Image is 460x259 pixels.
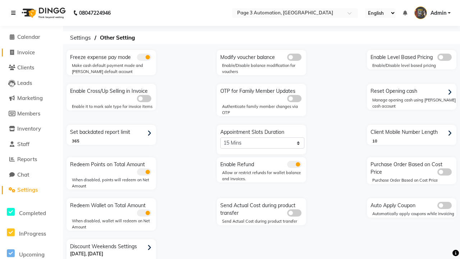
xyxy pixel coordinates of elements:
a: Chat [2,171,61,179]
div: Send Actual Cost during product transfer [218,200,306,217]
span: Marketing [17,95,43,101]
a: Marketing [2,94,61,103]
p: [DATE], [DATE] [70,250,154,258]
div: Redeem Wallet on Total Amount [68,200,156,217]
div: Enable Refund [218,159,306,168]
div: Client Mobile Number Length [369,127,456,138]
div: Set backdated report limit [68,127,156,138]
div: When disabled, wallet will redeem on Net Amount [72,218,156,230]
div: Enable it to mark sale type for invoice items [72,104,156,110]
div: Appointment Slots Duration [218,127,306,149]
img: logo [18,3,68,23]
span: Admin [431,9,446,17]
span: Reports [17,156,37,163]
a: Staff [2,140,61,149]
div: Modify voucher balance [218,52,306,61]
span: Calendar [17,33,40,40]
div: Freeze expense pay mode [68,52,156,61]
a: Inventory [2,125,61,133]
span: Other Setting [96,31,139,44]
a: Members [2,110,61,118]
span: Inventory [17,125,41,132]
div: Make cash default payment mode and [PERSON_NAME] default account [72,63,156,74]
div: OTP for Family Member Updates [218,86,306,102]
div: Automatically apply coupons while invoicing [372,211,456,217]
div: Redeem Points on Total Amount [68,159,156,176]
div: 10 [372,138,456,144]
a: Clients [2,64,61,72]
span: Settings [66,31,95,44]
div: Reset Opening cash [369,86,456,97]
div: Manage opening cash using [PERSON_NAME] cash account [372,97,456,109]
span: Leads [17,79,32,86]
span: Settings [17,186,38,193]
div: Enable Cross/Up Selling in Invoice [68,86,156,102]
div: Enable Level Based Pricing [369,52,456,61]
a: Settings [2,186,61,194]
div: Send Actual Cost during product transfer [222,218,306,224]
span: Clients [17,64,34,71]
div: Purchase Order Based on Cost Price [372,177,456,183]
span: InProgress [19,230,46,237]
img: Admin [414,6,427,19]
a: Calendar [2,33,61,41]
span: Invoice [17,49,35,56]
div: Authenticate family member changes via OTP [222,104,306,115]
a: Invoice [2,49,61,57]
div: Allow or restrict refunds for wallet balance and invoices. [222,170,306,182]
span: Completed [19,210,46,217]
span: Staff [17,141,29,147]
div: Purchase Order Based on Cost Price [369,159,456,176]
a: Leads [2,79,61,87]
a: Reports [2,155,61,164]
div: When disabled, points will redeem on Net Amount [72,177,156,189]
div: Enable/Disable level based pricing [372,63,456,69]
div: Auto Apply Coupon [369,200,456,209]
div: 365 [72,138,156,144]
span: Members [17,110,40,117]
b: 08047224946 [79,3,111,23]
span: Upcoming [19,251,45,258]
span: Chat [17,171,29,178]
div: Enable/Disable balance modification for vouchers [222,63,306,74]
